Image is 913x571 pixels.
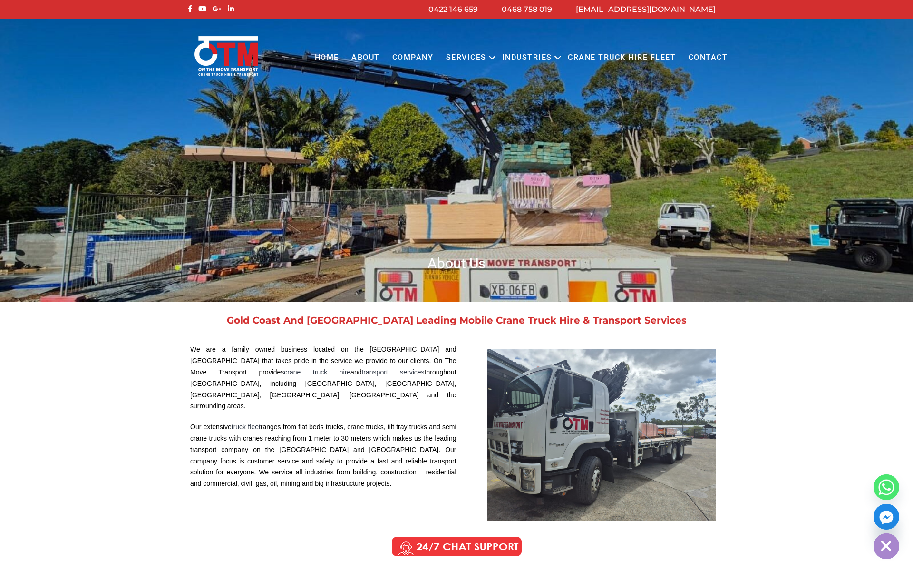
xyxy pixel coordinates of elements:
a: Gold Coast And [GEOGRAPHIC_DATA] Leading Mobile Crane Truck Hire & Transport Services [227,315,687,326]
a: About [345,45,386,71]
h1: About Us [185,254,728,273]
a: [EMAIL_ADDRESS][DOMAIN_NAME] [576,5,716,14]
img: Call us Anytime [385,535,528,559]
a: Industries [496,45,558,71]
p: We are a family owned business located on the [GEOGRAPHIC_DATA] and [GEOGRAPHIC_DATA] that takes ... [190,344,456,412]
a: Crane Truck Hire Fleet [562,45,682,71]
a: 0468 758 019 [502,5,552,14]
a: truck fleet [232,423,261,431]
a: Home [308,45,345,71]
a: COMPANY [386,45,440,71]
a: Facebook_Messenger [874,504,899,530]
p: Our extensive ranges from flat beds trucks, crane trucks, tilt tray trucks and semi crane trucks ... [190,422,456,490]
a: Whatsapp [874,474,899,500]
img: Otmtransport [193,35,260,77]
a: Contact [682,45,734,71]
a: Services [440,45,493,71]
a: transport services [361,368,424,376]
a: crane truck hire [284,368,350,376]
a: 0422 146 659 [428,5,478,14]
